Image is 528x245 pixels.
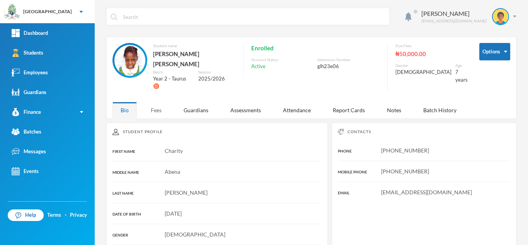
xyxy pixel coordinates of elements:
[455,69,468,84] div: 7 years
[23,8,72,15] div: [GEOGRAPHIC_DATA]
[395,49,468,59] div: ₦50,000.00
[381,168,429,175] span: [PHONE_NUMBER]
[12,108,41,116] div: Finance
[455,63,468,69] div: Age
[153,43,235,49] div: Student name
[381,189,472,195] span: [EMAIL_ADDRESS][DOMAIN_NAME]
[12,88,46,96] div: Guardians
[165,210,182,217] span: [DATE]
[4,4,20,20] img: logo
[165,189,208,196] span: [PERSON_NAME]
[275,102,319,118] div: Attendance
[395,43,468,49] div: Due Fees
[12,147,46,156] div: Messages
[165,168,180,175] span: Abena
[479,43,510,60] button: Options
[153,49,235,69] div: [PERSON_NAME] [PERSON_NAME]
[122,8,385,26] input: Search
[8,209,44,221] a: Help
[153,75,192,90] div: Year 2 - Taurus ♉️
[165,231,225,238] span: [DEMOGRAPHIC_DATA]
[493,9,508,24] img: STUDENT
[70,211,87,219] a: Privacy
[12,69,48,77] div: Employees
[395,63,451,69] div: Gender
[198,75,235,83] div: 2025/2026
[114,45,145,76] img: STUDENT
[47,211,61,219] a: Terms
[395,69,451,76] div: [DEMOGRAPHIC_DATA]
[175,102,216,118] div: Guardians
[415,102,465,118] div: Batch History
[421,9,486,18] div: [PERSON_NAME]
[251,43,274,53] span: Enrolled
[143,102,170,118] div: Fees
[317,57,380,63] div: Admission Number
[12,167,39,175] div: Events
[379,102,409,118] div: Notes
[153,69,192,75] div: Batch
[112,102,137,118] div: Bio
[165,147,183,154] span: Charity
[12,49,43,57] div: Students
[251,63,266,70] span: Active
[198,69,235,75] div: Session
[12,29,48,37] div: Dashboard
[222,102,269,118] div: Assessments
[251,57,313,63] div: Account Status
[421,18,486,24] div: [EMAIL_ADDRESS][DOMAIN_NAME]
[325,102,373,118] div: Report Cards
[112,129,322,135] div: Student Profile
[12,128,41,136] div: Batches
[111,14,118,21] img: search
[338,129,510,135] div: Contacts
[65,211,66,219] div: ·
[381,147,429,154] span: [PHONE_NUMBER]
[317,63,380,70] div: glh23e06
